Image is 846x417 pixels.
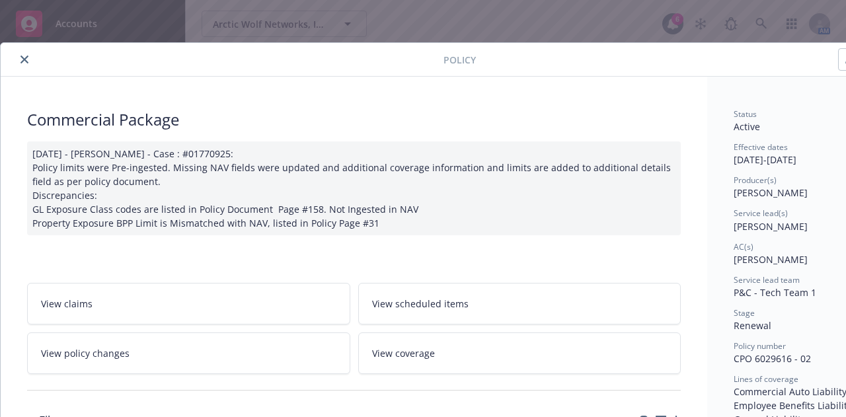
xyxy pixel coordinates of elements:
span: [PERSON_NAME] [734,253,808,266]
span: Policy [443,53,476,67]
span: Renewal [734,319,771,332]
span: Stage [734,307,755,319]
div: Commercial Package [27,108,681,131]
span: Lines of coverage [734,373,798,385]
span: View scheduled items [372,297,469,311]
span: P&C - Tech Team 1 [734,286,816,299]
span: Effective dates [734,141,788,153]
a: View coverage [358,332,681,374]
button: close [17,52,32,67]
span: Service lead team [734,274,800,285]
span: Status [734,108,757,120]
span: [PERSON_NAME] [734,220,808,233]
span: AC(s) [734,241,753,252]
span: CPO 6029616 - 02 [734,352,811,365]
span: Producer(s) [734,174,777,186]
span: View policy changes [41,346,130,360]
a: View scheduled items [358,283,681,324]
div: [DATE] - [PERSON_NAME] - Case : #01770925: Policy limits were Pre-ingested. Missing NAV fields we... [27,141,681,235]
a: View claims [27,283,350,324]
span: Active [734,120,760,133]
span: [PERSON_NAME] [734,186,808,199]
span: Service lead(s) [734,208,788,219]
a: View policy changes [27,332,350,374]
span: View claims [41,297,93,311]
span: Policy number [734,340,786,352]
span: View coverage [372,346,435,360]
